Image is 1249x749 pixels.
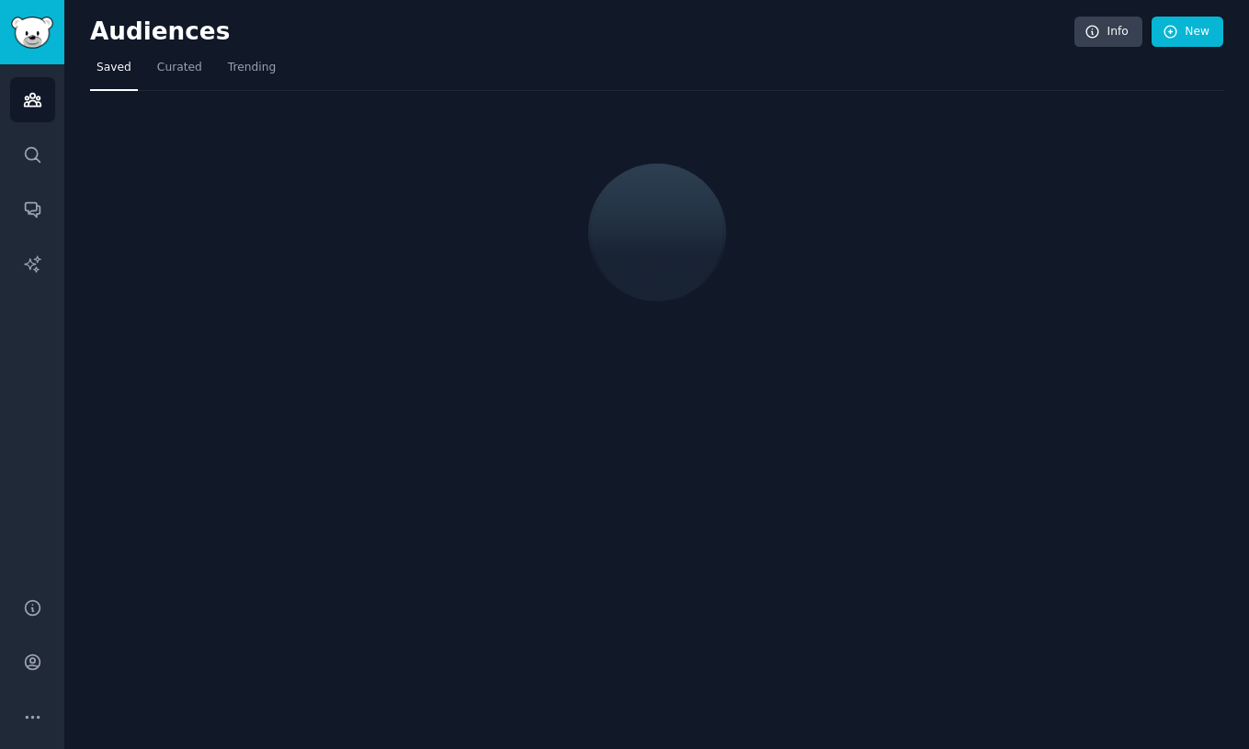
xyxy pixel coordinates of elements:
a: New [1152,17,1223,48]
a: Saved [90,53,138,91]
a: Curated [151,53,209,91]
span: Curated [157,60,202,76]
a: Trending [221,53,282,91]
img: GummySearch logo [11,17,53,49]
span: Trending [228,60,276,76]
h2: Audiences [90,17,1074,47]
a: Info [1074,17,1142,48]
span: Saved [97,60,131,76]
